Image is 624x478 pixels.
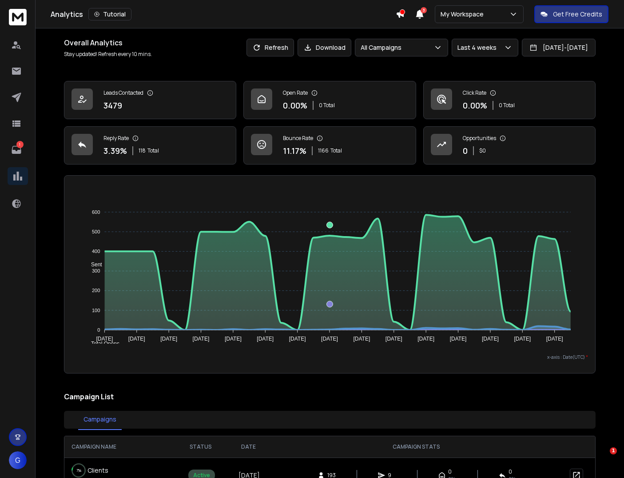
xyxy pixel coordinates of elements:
p: 11.17 % [283,145,306,157]
p: x-axis : Date(UTC) [72,354,588,361]
a: Opportunities0$0 [423,126,596,165]
tspan: [DATE] [417,336,434,342]
p: Last 4 weeks [457,43,500,52]
tspan: 300 [92,268,100,273]
span: 1 [610,447,617,454]
p: Leads Contacted [103,89,143,96]
a: Click Rate0.00%0 Total [423,81,596,119]
span: Total Opens [84,341,119,347]
iframe: Intercom live chat [592,447,613,469]
p: Refresh [265,43,288,52]
tspan: [DATE] [482,336,499,342]
button: Tutorial [88,8,131,20]
tspan: 600 [92,209,100,215]
p: 3479 [103,99,122,112]
p: All Campaigns [361,43,405,52]
tspan: [DATE] [128,336,145,342]
h2: Campaign List [64,391,596,402]
button: [DATE]-[DATE] [522,39,596,56]
h1: Overall Analytics [64,37,152,48]
tspan: 200 [92,288,100,293]
tspan: 500 [92,229,100,234]
tspan: 0 [97,327,100,333]
span: Total [147,147,159,154]
p: My Workspace [441,10,487,19]
tspan: 400 [92,249,100,254]
p: Download [316,43,346,52]
th: CAMPAIGN STATS [270,436,563,458]
tspan: [DATE] [354,336,370,342]
p: Get Free Credits [553,10,602,19]
tspan: [DATE] [257,336,274,342]
a: Open Rate0.00%0 Total [243,81,416,119]
p: Click Rate [463,89,486,96]
p: Reply Rate [103,135,129,142]
p: 0.00 % [463,99,487,112]
tspan: [DATE] [225,336,242,342]
p: 0 Total [319,102,335,109]
button: Refresh [246,39,294,56]
p: Open Rate [283,89,308,96]
a: Reply Rate3.39%118Total [64,126,236,165]
a: 1 [8,141,25,159]
tspan: [DATE] [450,336,467,342]
span: Sent [84,261,102,268]
tspan: [DATE] [321,336,338,342]
th: STATUS [174,436,227,458]
span: 1166 [318,147,329,154]
tspan: [DATE] [386,336,402,342]
tspan: [DATE] [289,336,306,342]
p: $ 0 [479,147,486,154]
a: Leads Contacted3479 [64,81,236,119]
p: Bounce Rate [283,135,313,142]
div: Analytics [51,8,396,20]
span: 118 [139,147,146,154]
span: 0 [509,468,512,475]
tspan: [DATE] [96,336,113,342]
p: Opportunities [463,135,496,142]
tspan: [DATE] [193,336,210,342]
tspan: 100 [92,308,100,313]
tspan: [DATE] [514,336,531,342]
button: G [9,451,27,469]
button: Get Free Credits [534,5,608,23]
p: 3.39 % [103,145,127,157]
tspan: [DATE] [160,336,177,342]
span: 0 [448,468,452,475]
p: 7 % [76,466,81,475]
p: 0 Total [499,102,515,109]
span: Total [330,147,342,154]
p: 0 [463,145,468,157]
tspan: [DATE] [546,336,563,342]
th: DATE [227,436,270,458]
button: Download [298,39,351,56]
a: Bounce Rate11.17%1166Total [243,126,416,165]
p: 1 [16,141,24,148]
p: 0.00 % [283,99,307,112]
button: Campaigns [78,410,122,430]
th: CAMPAIGN NAME [64,436,174,458]
p: Stay updated! Refresh every 10 mins. [64,51,152,58]
span: 3 [421,7,427,13]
